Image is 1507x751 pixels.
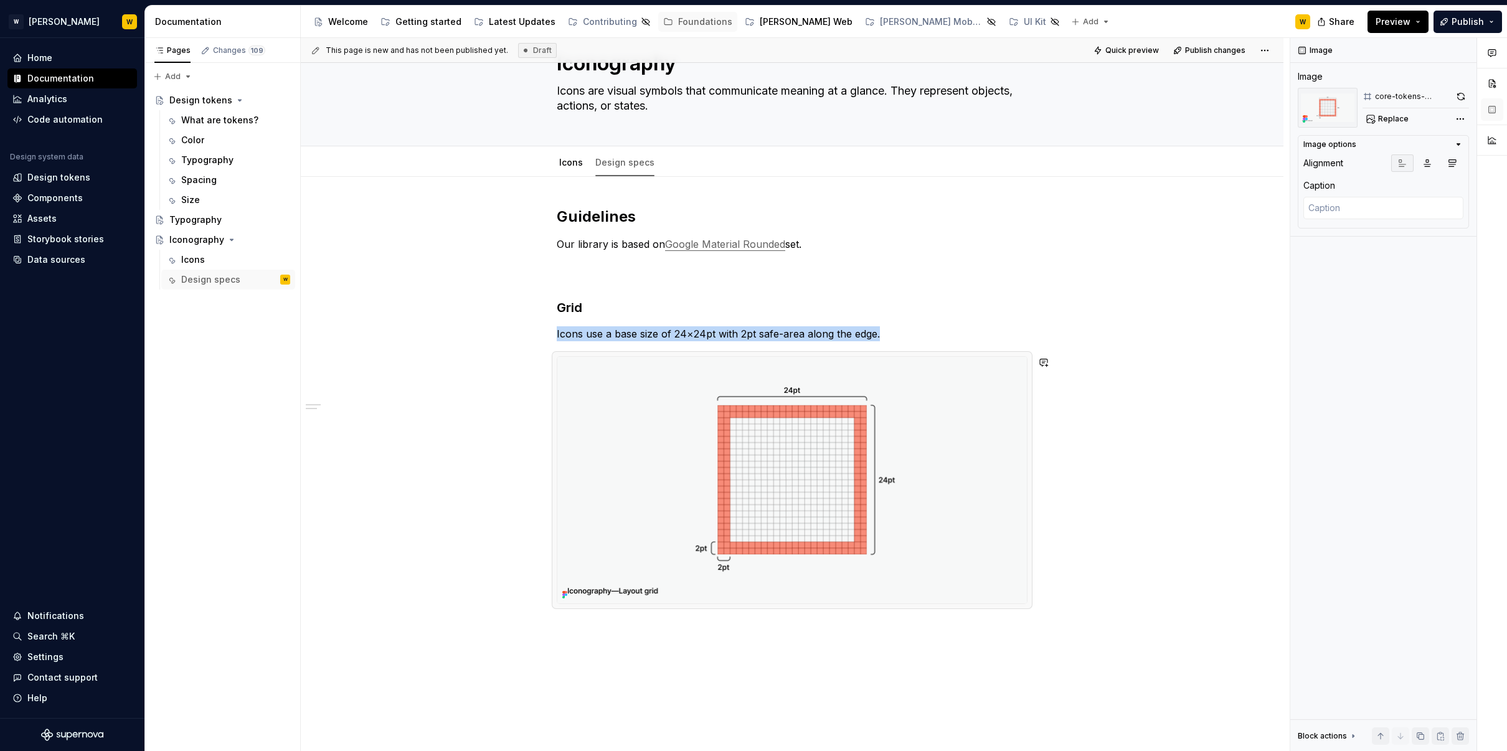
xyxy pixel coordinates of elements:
div: Block actions [1298,731,1347,741]
a: Typography [149,210,295,230]
div: Page tree [149,90,295,290]
button: Quick preview [1090,42,1164,59]
a: Typography [161,150,295,170]
div: Assets [27,212,57,225]
span: Quick preview [1105,45,1159,55]
button: Image options [1303,139,1463,149]
a: What are tokens? [161,110,295,130]
div: Search ⌘K [27,630,75,643]
h2: Guidelines [557,207,1027,227]
button: Add [149,68,196,85]
div: Changes [213,45,265,55]
button: Search ⌘K [7,626,137,646]
div: Design system data [10,152,83,162]
div: Block actions [1298,727,1358,745]
span: Preview [1376,16,1410,28]
div: W [283,273,288,286]
div: Alignment [1303,157,1343,169]
a: Storybook stories [7,229,137,249]
span: Share [1329,16,1354,28]
a: Code automation [7,110,137,130]
div: Design specs [181,273,240,286]
div: Home [27,52,52,64]
div: Documentation [155,16,295,28]
a: Assets [7,209,137,229]
div: Help [27,692,47,704]
button: Help [7,688,137,708]
div: Contact support [27,671,98,684]
button: Notifications [7,606,137,626]
h3: Grid [557,281,1027,316]
a: UI Kit [1004,12,1065,32]
div: [PERSON_NAME] Web [760,16,853,28]
a: Icons [559,157,583,168]
a: Getting started [376,12,466,32]
span: Add [1083,17,1098,27]
button: Preview [1368,11,1429,33]
span: Draft [533,45,552,55]
button: Share [1311,11,1363,33]
a: Google Material Rounded [665,238,785,250]
span: 109 [248,45,265,55]
a: Components [7,188,137,208]
div: W [1300,17,1306,27]
div: Color [181,134,204,146]
div: Analytics [27,93,67,105]
div: What are tokens? [181,114,258,126]
div: core-tokens-structure [1375,92,1450,102]
a: Contributing [563,12,656,32]
button: Publish [1434,11,1502,33]
a: Home [7,48,137,68]
div: Icons [181,253,205,266]
span: Replace [1378,114,1409,124]
div: Notifications [27,610,84,622]
div: Image options [1303,139,1356,149]
a: Documentation [7,68,137,88]
div: Caption [1303,179,1335,192]
span: Add [165,72,181,82]
a: Spacing [161,170,295,190]
button: W[PERSON_NAME]W [2,8,142,35]
button: Publish changes [1169,42,1251,59]
div: Pages [154,45,191,55]
a: Supernova Logo [41,729,103,741]
a: Settings [7,647,137,667]
img: 82dbdeab-9933-4382-aa1b-07d545044d7c.png [1298,88,1358,128]
img: 82dbdeab-9933-4382-aa1b-07d545044d7c.png [557,357,1027,603]
div: Page tree [308,9,1065,34]
div: Iconography [169,234,224,246]
div: Documentation [27,72,94,85]
div: Design specs [590,149,659,175]
a: Data sources [7,250,137,270]
a: Design specsW [161,270,295,290]
div: Components [27,192,83,204]
div: Image [1298,70,1323,83]
div: Contributing [583,16,637,28]
a: Welcome [308,12,373,32]
textarea: Icons are visual symbols that communicate meaning at a glance. They represent objects, actions, o... [554,81,1025,116]
div: Data sources [27,253,85,266]
div: Design tokens [169,94,232,106]
a: Latest Updates [469,12,560,32]
div: Latest Updates [489,16,555,28]
div: Code automation [27,113,103,126]
textarea: Iconography [554,49,1025,78]
div: Design tokens [27,171,90,184]
a: Design specs [595,157,654,168]
a: Design tokens [149,90,295,110]
div: W [9,14,24,29]
a: Color [161,130,295,150]
div: Typography [181,154,234,166]
div: Typography [169,214,222,226]
a: [PERSON_NAME] Mobile [860,12,1001,32]
a: Foundations [658,12,737,32]
div: W [126,17,133,27]
div: Welcome [328,16,368,28]
div: UI Kit [1024,16,1046,28]
div: [PERSON_NAME] [29,16,100,28]
div: Icons [554,149,588,175]
div: Size [181,194,200,206]
a: Analytics [7,89,137,109]
a: Iconography [149,230,295,250]
a: Icons [161,250,295,270]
